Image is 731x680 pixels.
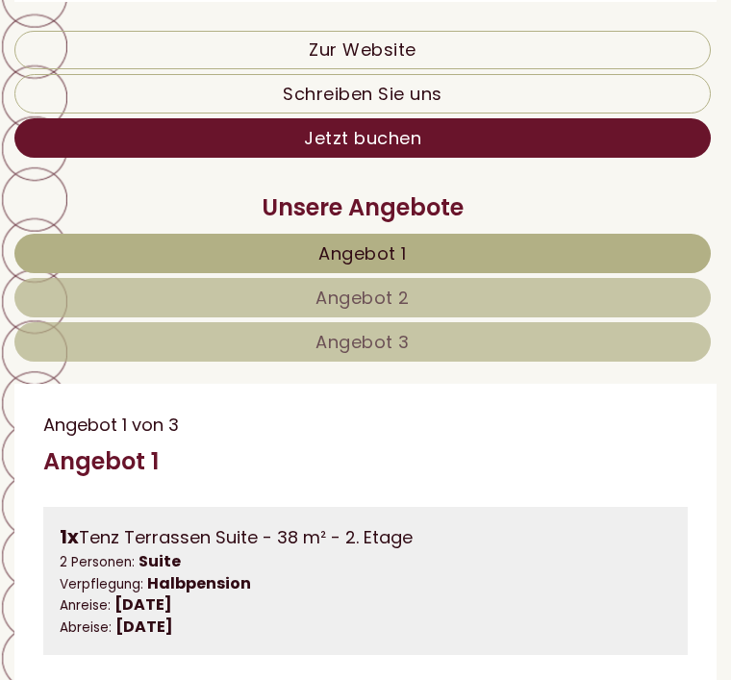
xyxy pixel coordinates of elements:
[315,286,410,310] span: Angebot 2
[60,553,135,571] small: 2 Personen:
[29,97,334,111] small: 18:13
[60,523,671,551] div: Tenz Terrassen Suite - 38 m² - 2. Etage
[60,596,111,615] small: Anreise:
[14,56,343,114] div: Guten Tag, wie können wir Ihnen helfen?
[14,191,711,224] div: Unsere Angebote
[114,593,172,616] b: [DATE]
[139,550,181,572] b: Suite
[60,575,143,593] small: Verpflegung:
[315,330,410,354] span: Angebot 3
[14,118,711,158] a: Jetzt buchen
[43,413,179,437] span: Angebot 1 von 3
[115,616,173,638] b: [DATE]
[285,14,361,46] div: [DATE]
[318,241,407,265] span: Angebot 1
[60,523,79,550] b: 1x
[517,501,644,541] button: Senden
[29,60,334,75] div: Hotel Tenz
[60,618,112,637] small: Abreise:
[14,31,711,69] a: Zur Website
[14,74,711,113] a: Schreiben Sie uns
[147,572,251,594] b: Halbpension
[43,445,159,478] div: Angebot 1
